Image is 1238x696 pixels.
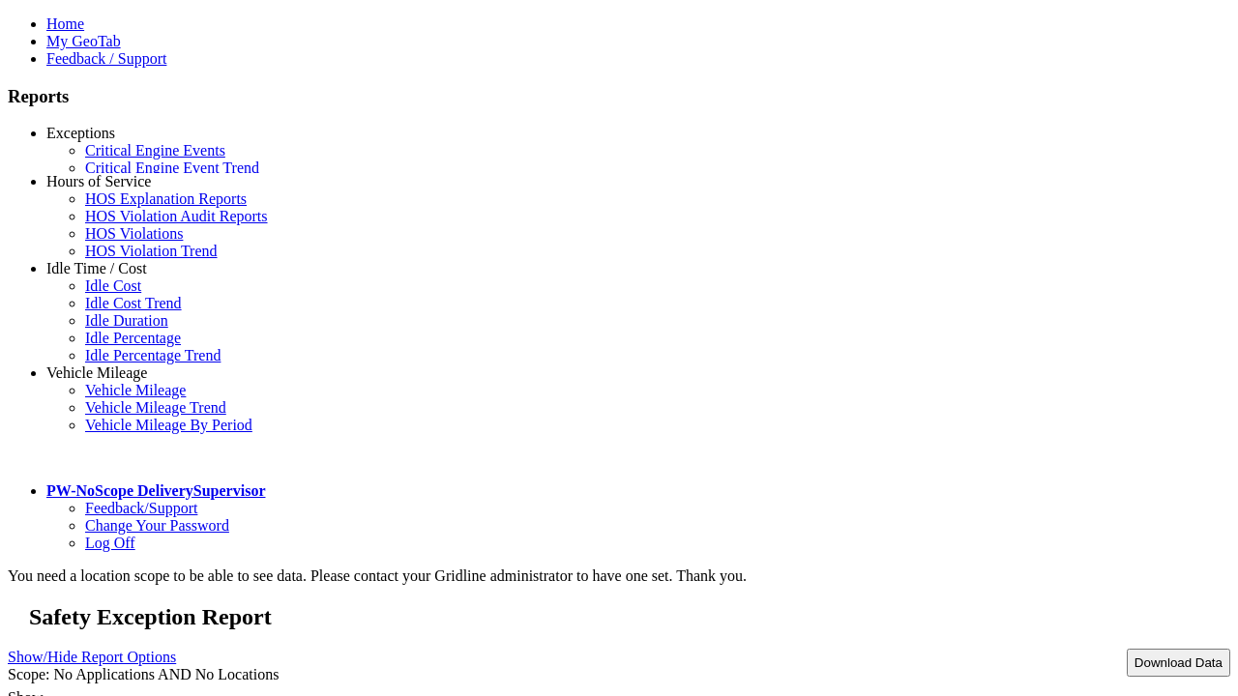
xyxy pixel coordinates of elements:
[29,604,1230,630] h2: Safety Exception Report
[46,260,147,276] a: Idle Time / Cost
[85,190,247,207] a: HOS Explanation Reports
[46,173,151,189] a: Hours of Service
[85,399,226,416] a: Vehicle Mileage Trend
[85,159,259,176] a: Critical Engine Event Trend
[1127,649,1230,677] button: Download Data
[46,125,115,141] a: Exceptions
[85,417,252,433] a: Vehicle Mileage By Period
[8,666,279,682] span: Scope: No Applications AND No Locations
[8,86,1230,107] h3: Reports
[85,535,135,551] a: Log Off
[46,33,121,49] a: My GeoTab
[85,225,183,242] a: HOS Violations
[85,330,181,346] a: Idle Percentage
[85,312,168,329] a: Idle Duration
[85,295,182,311] a: Idle Cost Trend
[8,567,1230,585] div: You need a location scope to be able to see data. Please contact your Gridline administrator to h...
[8,644,176,670] a: Show/Hide Report Options
[85,142,225,159] a: Critical Engine Events
[85,277,141,294] a: Idle Cost
[46,50,166,67] a: Feedback / Support
[85,382,186,398] a: Vehicle Mileage
[85,347,221,363] a: Idle Percentage Trend
[85,517,229,534] a: Change Your Password
[46,364,147,381] a: Vehicle Mileage
[46,15,84,32] a: Home
[85,500,197,516] a: Feedback/Support
[46,482,265,499] a: PW-NoScope DeliverySupervisor
[85,208,268,224] a: HOS Violation Audit Reports
[85,243,218,259] a: HOS Violation Trend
